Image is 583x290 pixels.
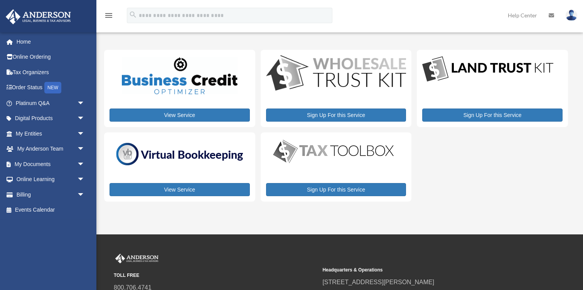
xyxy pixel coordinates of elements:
span: arrow_drop_down [77,111,93,127]
span: arrow_drop_down [77,187,93,203]
img: Anderson Advisors Platinum Portal [3,9,73,24]
a: Events Calendar [5,202,96,218]
small: TOLL FREE [114,271,317,280]
a: Online Ordering [5,49,96,65]
img: LandTrust_lgo-1.jpg [422,55,553,83]
small: Headquarters & Operations [322,266,526,274]
a: Order StatusNEW [5,80,96,96]
span: arrow_drop_down [77,156,93,172]
span: arrow_drop_down [77,95,93,111]
a: [STREET_ADDRESS][PERSON_NAME] [322,279,434,285]
a: View Service [110,183,250,196]
a: My Anderson Teamarrow_drop_down [5,141,96,157]
div: NEW [44,82,61,93]
a: Tax Organizers [5,64,96,80]
a: Home [5,34,96,49]
img: WS-Trust-Kit-lgo-1.jpg [266,55,406,92]
a: Online Learningarrow_drop_down [5,172,96,187]
a: Sign Up For this Service [266,183,406,196]
i: search [129,10,137,19]
i: menu [104,11,113,20]
a: Digital Productsarrow_drop_down [5,111,93,126]
a: menu [104,14,113,20]
img: User Pic [566,10,577,21]
a: View Service [110,109,250,122]
span: arrow_drop_down [77,126,93,142]
span: arrow_drop_down [77,172,93,188]
a: My Documentsarrow_drop_down [5,156,96,172]
a: Sign Up For this Service [266,109,406,122]
a: Sign Up For this Service [422,109,563,122]
a: Billingarrow_drop_down [5,187,96,202]
img: Anderson Advisors Platinum Portal [114,254,160,264]
a: Platinum Q&Aarrow_drop_down [5,95,96,111]
span: arrow_drop_down [77,141,93,157]
img: taxtoolbox_new-1.webp [266,138,401,165]
a: My Entitiesarrow_drop_down [5,126,96,141]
